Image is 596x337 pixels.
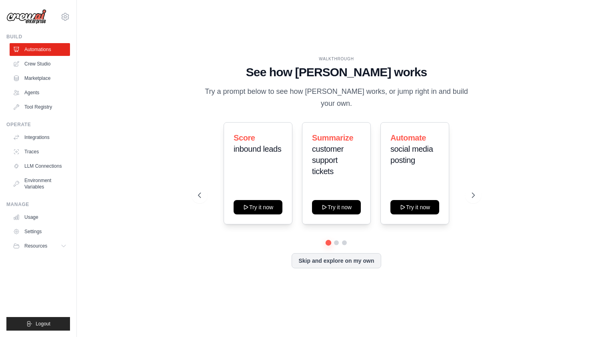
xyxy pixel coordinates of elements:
a: Tool Registry [10,101,70,113]
button: Try it now [234,200,282,214]
button: Logout [6,317,70,331]
a: Traces [10,145,70,158]
button: Try it now [390,200,439,214]
h1: See how [PERSON_NAME] works [198,65,475,79]
a: Settings [10,225,70,238]
a: Integrations [10,131,70,144]
span: Score [234,133,255,142]
span: Automate [390,133,426,142]
div: Build [6,34,70,40]
span: inbound leads [234,145,281,153]
a: Marketplace [10,72,70,85]
span: customer support tickets [312,145,344,176]
span: Logout [36,321,50,327]
span: Summarize [312,133,353,142]
img: Logo [6,9,46,24]
button: Skip and explore on my own [292,253,381,268]
div: Operate [6,121,70,128]
a: LLM Connections [10,160,70,172]
span: Resources [24,243,47,249]
a: Usage [10,211,70,224]
div: WALKTHROUGH [198,56,475,62]
button: Resources [10,240,70,252]
a: Crew Studio [10,57,70,70]
a: Automations [10,43,70,56]
span: social media posting [390,145,433,165]
a: Environment Variables [10,174,70,193]
button: Try it now [312,200,361,214]
a: Agents [10,86,70,99]
div: Manage [6,201,70,208]
p: Try a prompt below to see how [PERSON_NAME] works, or jump right in and build your own. [202,86,471,109]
